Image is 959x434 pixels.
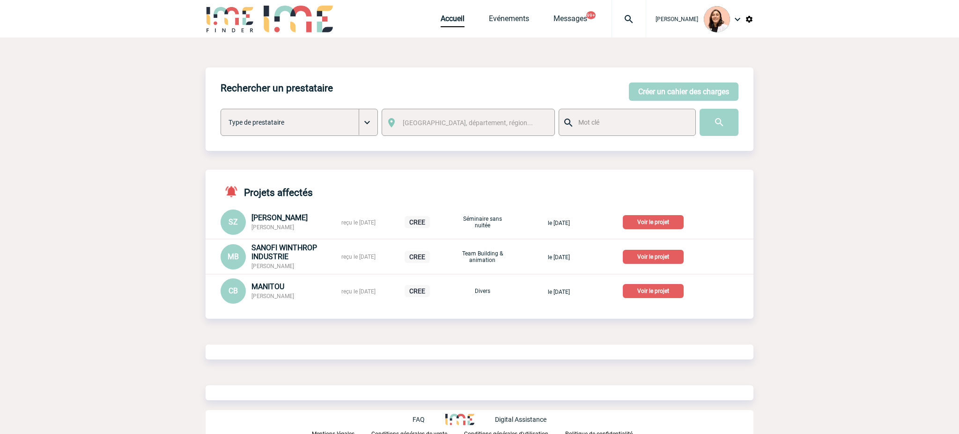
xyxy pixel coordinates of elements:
p: Voir le projet [623,250,684,264]
input: Submit [700,109,738,136]
h4: Rechercher un prestataire [221,82,333,94]
p: Team Building & animation [459,250,506,263]
span: SANOFI WINTHROP INDUSTRIE [251,243,317,261]
a: Accueil [441,14,465,27]
h4: Projets affectés [221,185,313,198]
span: MANITOU [251,282,284,291]
p: Séminaire sans nuitée [459,216,506,229]
button: 99+ [586,11,596,19]
span: reçu le [DATE] [341,219,376,226]
span: [GEOGRAPHIC_DATA], département, région... [403,119,533,127]
span: le [DATE] [548,254,570,261]
span: [PERSON_NAME] [251,293,294,299]
a: Voir le projet [623,286,687,295]
span: [PERSON_NAME] [251,263,294,269]
span: le [DATE] [548,220,570,226]
span: SZ [229,217,238,226]
p: CREE [405,285,430,297]
span: reçu le [DATE] [341,254,376,260]
span: CB [229,286,238,295]
p: Divers [459,288,506,294]
a: Voir le projet [623,252,687,261]
img: 129834-0.png [704,6,730,32]
img: http://www.idealmeetingsevents.fr/ [445,414,474,425]
a: Evénements [489,14,529,27]
p: CREE [405,216,430,228]
img: notifications-active-24-px-r.png [224,185,244,198]
p: FAQ [413,416,425,423]
a: FAQ [413,414,445,423]
img: IME-Finder [206,6,254,32]
p: Voir le projet [623,215,684,229]
span: [PERSON_NAME] [251,213,308,222]
a: Messages [553,14,587,27]
p: CREE [405,251,430,263]
p: Digital Assistance [495,416,546,423]
span: [PERSON_NAME] [656,16,698,22]
span: [PERSON_NAME] [251,224,294,231]
span: MB [228,252,239,261]
span: reçu le [DATE] [341,288,376,295]
span: le [DATE] [548,289,570,295]
p: Voir le projet [623,284,684,298]
a: Voir le projet [623,217,687,226]
input: Mot clé [576,116,687,128]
